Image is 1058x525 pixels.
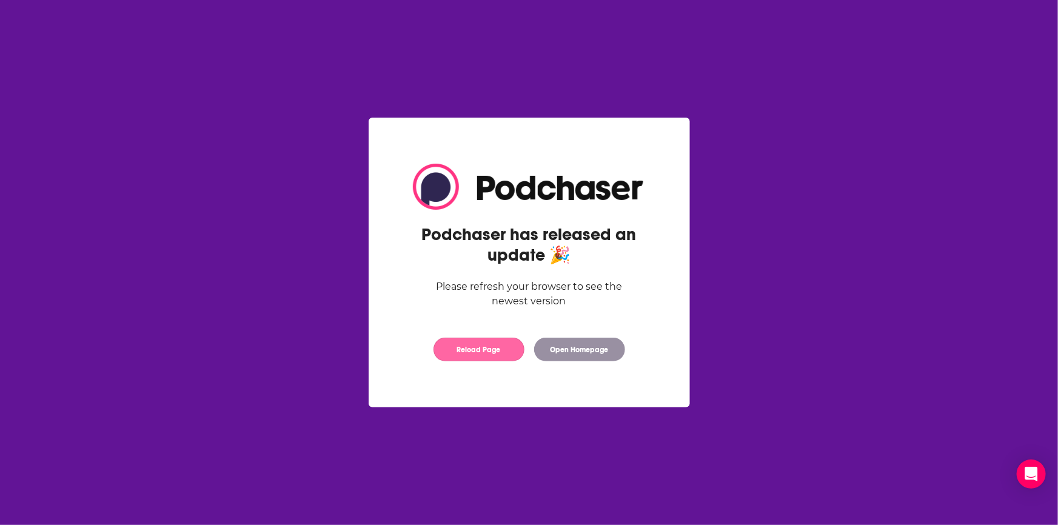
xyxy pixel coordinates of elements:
[413,164,646,210] img: Logo
[1017,460,1046,489] div: Open Intercom Messenger
[413,279,646,309] div: Please refresh your browser to see the newest version
[534,338,625,361] button: Open Homepage
[413,224,646,266] h2: Podchaser has released an update 🎉
[434,338,524,361] button: Reload Page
